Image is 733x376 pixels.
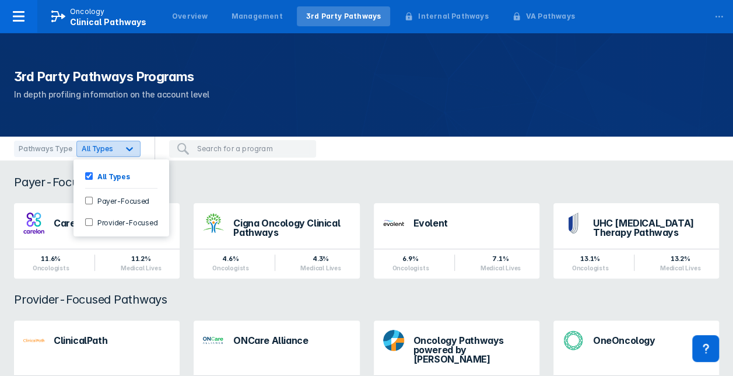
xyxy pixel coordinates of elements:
[33,264,69,271] div: Oncologists
[593,336,710,345] div: OneOncology
[23,213,44,234] img: carelon-insights.png
[480,254,520,263] div: 7.1%
[93,171,129,181] label: All Types
[383,213,404,234] img: new-century-health.png
[526,11,575,22] div: VA Pathways
[163,6,218,26] a: Overview
[383,330,404,351] img: dfci-pathways.png
[572,254,609,263] div: 13.1%
[121,264,161,271] div: Medical Lives
[413,218,530,228] div: Evolent
[300,254,341,263] div: 4.3%
[203,213,224,234] img: cigna-oncology-clinical-pathways.png
[54,336,170,345] div: ClinicalPath
[14,88,719,102] p: In depth profiling information on the account level
[70,6,105,17] p: Oncology
[418,11,488,22] div: Internal Pathways
[563,213,584,234] img: uhc-pathways.png
[197,144,309,154] input: Search for a program
[212,264,249,271] div: Oncologists
[553,203,719,278] a: UHC [MEDICAL_DATA] Therapy Pathways13.1%Oncologists13.2%Medical Lives
[563,330,584,351] img: oneoncology.png
[707,2,731,26] div: ...
[14,141,76,157] div: Pathways Type
[233,218,350,237] div: Cigna Oncology Clinical Pathways
[82,144,113,153] span: All Types
[374,203,539,278] a: Evolent6.9%Oncologists7.1%Medical Lives
[300,264,341,271] div: Medical Lives
[70,17,146,27] span: Clinical Pathways
[692,335,719,362] div: Contact Support
[54,218,170,228] div: Carelon Insights (AIM)
[203,330,224,351] img: oncare-alliance.png
[23,330,44,351] img: via-oncology.png
[297,6,391,26] a: 3rd Party Pathways
[306,11,381,22] div: 3rd Party Pathways
[172,11,208,22] div: Overview
[480,264,520,271] div: Medical Lives
[121,254,161,263] div: 11.2%
[593,218,710,237] div: UHC [MEDICAL_DATA] Therapy Pathways
[572,264,609,271] div: Oncologists
[212,254,249,263] div: 4.6%
[392,254,429,263] div: 6.9%
[413,336,530,364] div: Oncology Pathways powered by [PERSON_NAME]
[233,336,350,345] div: ONCare Alliance
[93,217,157,227] label: Provider-Focused
[14,203,180,278] a: Carelon Insights (AIM)11.6%Oncologists11.2%Medical Lives
[232,11,283,22] div: Management
[194,203,359,278] a: Cigna Oncology Clinical Pathways4.6%Oncologists4.3%Medical Lives
[660,264,700,271] div: Medical Lives
[660,254,700,263] div: 13.2%
[222,6,292,26] a: Management
[14,68,719,85] h1: 3rd Party Pathways Programs
[93,196,149,206] label: Payer-Focused
[392,264,429,271] div: Oncologists
[33,254,69,263] div: 11.6%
